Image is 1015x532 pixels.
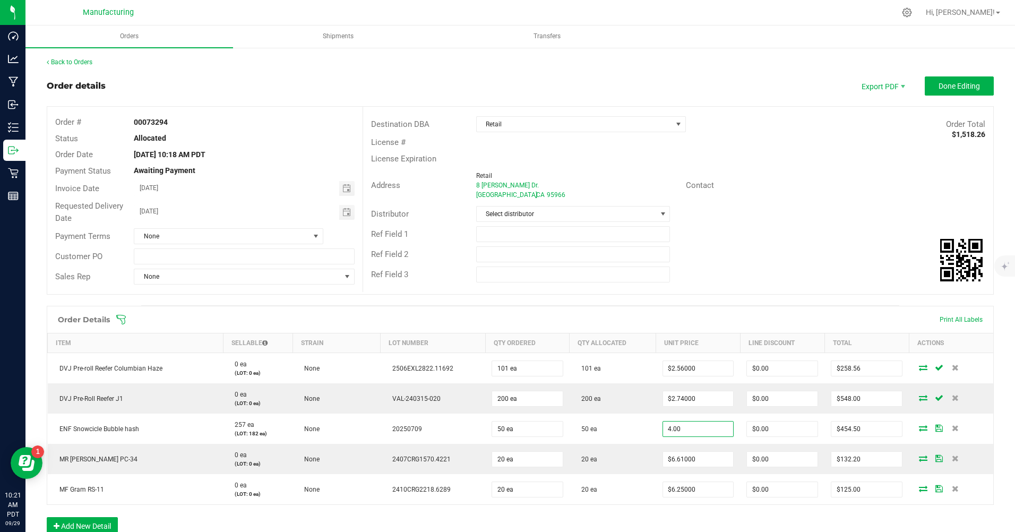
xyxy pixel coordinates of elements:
th: Total [824,333,909,353]
span: Hi, [PERSON_NAME]! [926,8,995,16]
span: Invoice Date [55,184,99,193]
span: ENF Snowcicle Bubble hash [54,425,139,433]
p: (LOT: 182 ea) [229,430,286,437]
div: Manage settings [900,7,914,18]
span: Ref Field 2 [371,250,408,259]
span: 200 ea [576,395,601,402]
span: Delete Order Detail [947,394,963,401]
input: 0 [492,391,563,406]
th: Qty Ordered [485,333,570,353]
strong: 00073294 [134,118,168,126]
span: Distributor [371,209,409,219]
input: 0 [492,482,563,497]
img: Scan me! [940,239,983,281]
span: Save Order Detail [931,425,947,431]
input: 0 [663,452,734,467]
span: None [299,425,320,433]
li: Export PDF [850,76,914,96]
span: Ref Field 1 [371,229,408,239]
input: 0 [831,361,902,376]
th: Lot Number [381,333,485,353]
input: 0 [663,361,734,376]
input: 0 [663,422,734,436]
span: Address [371,181,400,190]
span: Order Date [55,150,93,159]
span: 0 ea [229,482,247,489]
p: (LOT: 0 ea) [229,460,286,468]
iframe: Resource center unread badge [31,445,44,458]
span: 20250709 [387,425,422,433]
span: License Expiration [371,154,436,164]
input: 0 [492,452,563,467]
span: Status [55,134,78,143]
span: Retail [476,172,492,179]
span: Select distributor [477,207,657,221]
strong: [DATE] 10:18 AM PDT [134,150,205,159]
span: Retail [477,117,672,132]
iframe: Resource center [11,447,42,479]
th: Qty Allocated [570,333,656,353]
span: 0 ea [229,361,247,368]
span: 2506EXL2822.11692 [387,365,453,372]
span: Requested Delivery Date [55,201,123,223]
p: 09/29 [5,519,21,527]
span: Sales Rep [55,272,90,281]
span: 257 ea [229,421,254,428]
input: 0 [663,482,734,497]
span: VAL-240315-020 [387,395,441,402]
span: Delete Order Detail [947,485,963,492]
div: Order details [47,80,106,92]
strong: Awaiting Payment [134,166,195,175]
input: 0 [831,422,902,436]
span: 2410CRG2218.6289 [387,486,451,493]
span: Save Order Detail [931,455,947,461]
span: Transfers [519,32,575,41]
span: None [299,395,320,402]
span: None [134,269,340,284]
span: [GEOGRAPHIC_DATA] [476,191,537,199]
th: Item [48,333,223,353]
input: 0 [747,422,818,436]
inline-svg: Outbound [8,145,19,156]
input: 0 [747,361,818,376]
span: Payment Terms [55,231,110,241]
p: (LOT: 0 ea) [229,490,286,498]
span: Save Order Detail [931,485,947,492]
span: 20 ea [576,486,597,493]
a: Back to Orders [47,58,92,66]
inline-svg: Analytics [8,54,19,64]
span: 8 [PERSON_NAME] Dr. [476,182,539,189]
h1: Order Details [58,315,110,324]
th: Strain [293,333,380,353]
input: 0 [831,452,902,467]
span: CA [536,191,545,199]
th: Unit Price [656,333,741,353]
span: Delete Order Detail [947,455,963,461]
inline-svg: Inbound [8,99,19,110]
span: 101 ea [576,365,601,372]
span: DVJ Pre-roll Reefer Columbian Haze [54,365,162,372]
input: 0 [663,391,734,406]
input: 0 [492,422,563,436]
qrcode: 00073294 [940,239,983,281]
span: Save Order Detail [931,364,947,371]
input: 0 [831,391,902,406]
span: Ref Field 3 [371,270,408,279]
span: , [535,191,536,199]
span: Manufacturing [83,8,134,17]
span: Orders [106,32,153,41]
span: MR [PERSON_NAME] PC-34 [54,456,137,463]
span: Toggle calendar [339,205,355,220]
span: Contact [686,181,714,190]
inline-svg: Inventory [8,122,19,133]
a: Orders [25,25,233,48]
span: Delete Order Detail [947,364,963,371]
span: None [134,229,309,244]
inline-svg: Retail [8,168,19,178]
span: 2407CRG1570.4221 [387,456,451,463]
span: Order Total [946,119,985,129]
span: DVJ Pre-Roll Reefer J1 [54,395,123,402]
span: 0 ea [229,391,247,398]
